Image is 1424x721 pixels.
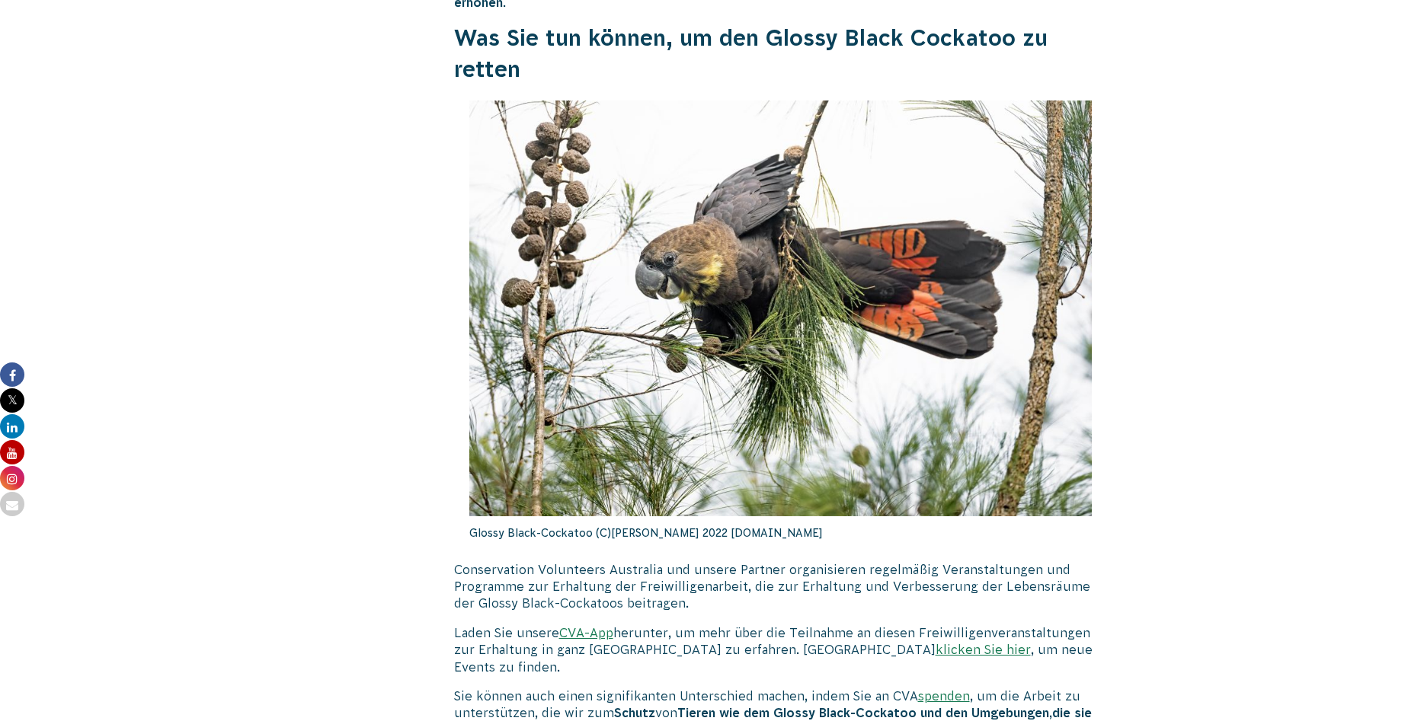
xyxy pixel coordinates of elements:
strong: Tieren wie dem Glossy Black-Cockatoo und den Umgebungen [677,706,1049,719]
a: klicken Sie hier [936,643,1031,656]
p: Conservation Volunteers Australia und unsere Partner organisieren regelmäßig Veranstaltungen und ... [454,561,1108,612]
strong: Schutz [614,706,655,719]
a: CVA-App [559,626,613,640]
strong: Was Sie tun können, um den Glossy Black Cockatoo zu retten [454,25,1048,81]
p: Laden Sie unsere herunter, um mehr über die Teilnahme an diesen Freiwilligenveranstaltungen zur E... [454,624,1108,675]
p: Glossy Black-Cockatoo (C)[PERSON_NAME] 2022 [DOMAIN_NAME] [469,516,1093,550]
a: spenden [918,689,970,703]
